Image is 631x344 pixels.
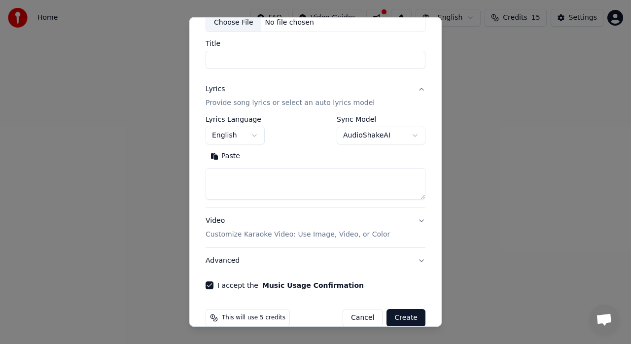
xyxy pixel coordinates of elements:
button: LyricsProvide song lyrics or select an auto lyrics model [206,76,425,116]
div: Video [206,216,390,240]
label: Title [206,40,425,47]
button: Create [386,309,425,327]
div: Lyrics [206,84,225,94]
button: Advanced [206,248,425,274]
label: Sync Model [337,116,425,123]
button: VideoCustomize Karaoke Video: Use Image, Video, or Color [206,208,425,247]
div: LyricsProvide song lyrics or select an auto lyrics model [206,116,425,207]
div: Choose File [206,14,261,32]
p: Customize Karaoke Video: Use Image, Video, or Color [206,230,390,240]
button: Paste [206,148,245,164]
p: Provide song lyrics or select an auto lyrics model [206,98,375,108]
span: This will use 5 credits [222,314,285,322]
button: Cancel [343,309,383,327]
div: No file chosen [261,18,318,28]
label: I accept the [217,282,364,289]
button: I accept the [262,282,364,289]
label: Lyrics Language [206,116,265,123]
